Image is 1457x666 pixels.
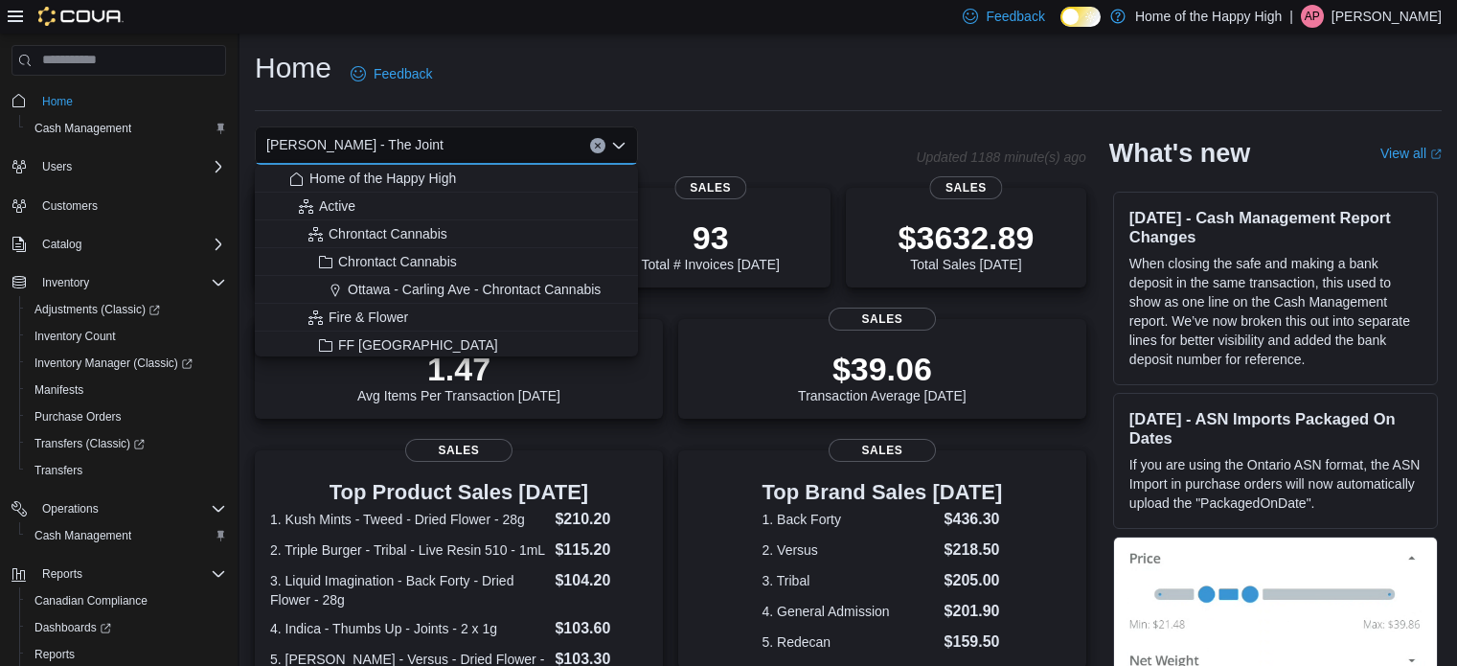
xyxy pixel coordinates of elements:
[1430,149,1442,160] svg: External link
[19,522,234,549] button: Cash Management
[763,481,1003,504] h3: Top Brand Sales [DATE]
[945,508,1003,531] dd: $436.30
[555,508,647,531] dd: $210.20
[4,87,234,115] button: Home
[27,298,168,321] a: Adjustments (Classic)
[27,117,139,140] a: Cash Management
[1289,5,1293,28] p: |
[42,501,99,517] span: Operations
[255,276,638,304] button: Ottawa - Carling Ave - Chrontact Cannabis
[27,643,226,666] span: Reports
[19,377,234,403] button: Manifests
[27,379,91,402] a: Manifests
[27,405,226,428] span: Purchase Orders
[34,593,148,609] span: Canadian Compliance
[763,540,937,560] dt: 2. Versus
[34,620,111,635] span: Dashboards
[19,115,234,142] button: Cash Management
[34,194,226,218] span: Customers
[763,510,937,529] dt: 1. Back Forty
[641,218,779,272] div: Total # Invoices [DATE]
[34,463,82,478] span: Transfers
[4,231,234,258] button: Catalog
[27,405,129,428] a: Purchase Orders
[34,302,160,317] span: Adjustments (Classic)
[357,350,560,403] div: Avg Items Per Transaction [DATE]
[34,647,75,662] span: Reports
[34,563,90,586] button: Reports
[27,352,226,375] span: Inventory Manager (Classic)
[34,90,80,113] a: Home
[986,7,1044,26] span: Feedback
[34,155,80,178] button: Users
[1305,5,1320,28] span: AP
[798,350,967,388] p: $39.06
[27,589,226,612] span: Canadian Compliance
[945,569,1003,592] dd: $205.00
[611,138,626,153] button: Close list of options
[763,571,937,590] dt: 3. Tribal
[674,176,746,199] span: Sales
[19,587,234,614] button: Canadian Compliance
[1129,254,1422,369] p: When closing the safe and making a bank deposit in the same transaction, this used to show as one...
[255,165,638,193] button: Home of the Happy High
[829,308,936,331] span: Sales
[34,329,116,344] span: Inventory Count
[4,495,234,522] button: Operations
[34,409,122,425] span: Purchase Orders
[763,602,937,621] dt: 4. General Admission
[34,271,97,294] button: Inventory
[34,155,226,178] span: Users
[42,237,81,252] span: Catalog
[19,296,234,323] a: Adjustments (Classic)
[374,64,432,83] span: Feedback
[405,439,512,462] span: Sales
[266,133,444,156] span: [PERSON_NAME] - The Joint
[34,233,89,256] button: Catalog
[641,218,779,257] p: 93
[945,631,1003,654] dd: $159.50
[255,332,638,359] button: FF [GEOGRAPHIC_DATA]
[1129,208,1422,246] h3: [DATE] - Cash Management Report Changes
[270,619,547,638] dt: 4. Indica - Thumbs Up - Joints - 2 x 1g
[1135,5,1282,28] p: Home of the Happy High
[1060,27,1061,28] span: Dark Mode
[270,571,547,609] dt: 3. Liquid Imagination - Back Forty - Dried Flower - 28g
[27,325,226,348] span: Inventory Count
[329,308,408,327] span: Fire & Flower
[899,218,1035,257] p: $3632.89
[38,7,124,26] img: Cova
[916,149,1085,165] p: Updated 1188 minute(s) ago
[1129,409,1422,448] h3: [DATE] - ASN Imports Packaged On Dates
[348,280,601,299] span: Ottawa - Carling Ave - Chrontact Cannabis
[34,563,226,586] span: Reports
[34,89,226,113] span: Home
[338,335,498,355] span: FF [GEOGRAPHIC_DATA]
[555,569,647,592] dd: $104.20
[27,459,90,482] a: Transfers
[255,304,638,332] button: Fire & Flower
[590,138,605,153] button: Clear input
[34,382,83,398] span: Manifests
[19,614,234,641] a: Dashboards
[42,94,73,109] span: Home
[27,379,226,402] span: Manifests
[34,497,226,520] span: Operations
[27,432,152,455] a: Transfers (Classic)
[1060,7,1101,27] input: Dark Mode
[34,356,193,371] span: Inventory Manager (Classic)
[34,497,106,520] button: Operations
[319,196,355,216] span: Active
[309,169,456,188] span: Home of the Happy High
[270,481,648,504] h3: Top Product Sales [DATE]
[1301,5,1324,28] div: Andrew Peers
[27,432,226,455] span: Transfers (Classic)
[343,55,440,93] a: Feedback
[34,436,145,451] span: Transfers (Classic)
[27,524,226,547] span: Cash Management
[27,589,155,612] a: Canadian Compliance
[27,524,139,547] a: Cash Management
[4,269,234,296] button: Inventory
[42,198,98,214] span: Customers
[1380,146,1442,161] a: View allExternal link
